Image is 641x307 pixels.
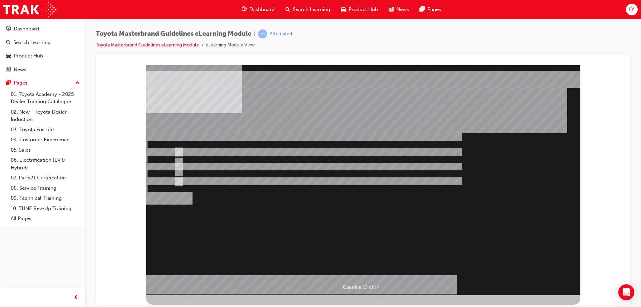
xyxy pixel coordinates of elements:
a: 10. TUNE Rev-Up Training [8,203,82,214]
span: learningRecordVerb_ATTEMPT-icon [258,29,267,38]
div: Dashboard [14,25,39,33]
a: 03. Toyota For Life [8,125,82,135]
a: News [3,63,82,76]
a: guage-iconDashboard [236,3,280,16]
span: Dashboard [249,6,275,13]
span: prev-icon [73,294,78,302]
a: search-iconSearch Learning [280,3,336,16]
span: Toyota Masterbrand Guidelines eLearning Module [96,30,251,38]
span: up-icon [75,79,80,88]
a: 06. Electrification (EV & Hybrid) [8,155,82,173]
button: Pages [3,77,82,89]
a: Product Hub [3,50,82,62]
a: 07. Parts21 Certification [8,173,82,183]
button: DashboardSearch LearningProduct HubNews [3,21,82,77]
div: Product Hub [14,52,43,60]
div: Open Intercom Messenger [618,284,634,300]
a: 04. Customer Experience [8,135,82,145]
span: guage-icon [242,5,247,14]
li: eLearning Module View [206,41,255,49]
span: pages-icon [420,5,425,14]
span: guage-icon [6,26,11,32]
a: 01. Toyota Academy - 2025 Dealer Training Catalogue [8,89,82,107]
span: car-icon [6,53,11,59]
a: 08. Service Training [8,183,82,193]
span: news-icon [389,5,394,14]
span: Pages [427,6,441,13]
span: News [396,6,409,13]
div: Multiple Choice Quiz [45,230,479,247]
a: Search Learning [3,36,82,49]
a: All Pages [8,213,82,224]
a: Dashboard [3,23,82,35]
a: 09. Technical Training [8,193,82,203]
div: Search Learning [13,39,51,46]
a: news-iconNews [383,3,414,16]
div: Pages [14,79,27,87]
div: News [14,66,26,73]
span: Product Hub [349,6,378,13]
a: 05. Sales [8,145,82,155]
span: | [254,30,255,38]
span: LY [629,6,634,13]
img: Trak [3,2,56,17]
span: Search Learning [293,6,330,13]
span: news-icon [6,67,11,73]
span: car-icon [341,5,346,14]
span: search-icon [6,40,11,46]
div: Attempted [270,31,292,37]
a: 02. New - Toyota Dealer Induction [8,107,82,125]
a: pages-iconPages [414,3,446,16]
button: LY [626,4,638,15]
a: car-iconProduct Hub [336,3,383,16]
span: pages-icon [6,80,11,86]
a: Toyota Masterbrand Guidelines eLearning Module [96,42,199,48]
span: search-icon [285,5,290,14]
